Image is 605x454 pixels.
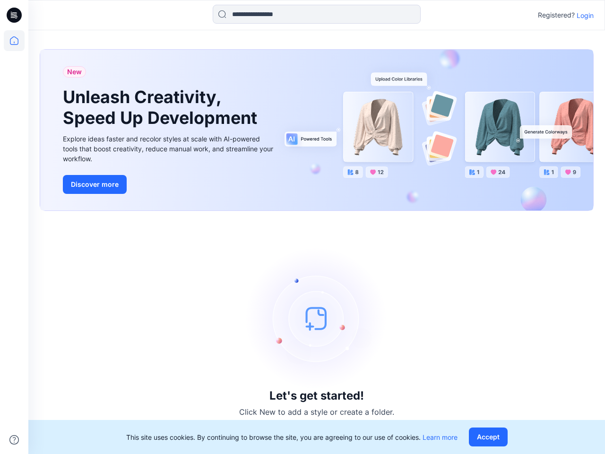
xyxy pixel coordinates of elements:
[63,134,276,164] div: Explore ideas faster and recolor styles at scale with AI-powered tools that boost creativity, red...
[239,406,394,418] p: Click New to add a style or create a folder.
[126,432,458,442] p: This site uses cookies. By continuing to browse the site, you are agreeing to our use of cookies.
[423,433,458,441] a: Learn more
[63,175,276,194] a: Discover more
[269,389,364,402] h3: Let's get started!
[577,10,594,20] p: Login
[538,9,575,21] p: Registered?
[67,66,82,78] span: New
[246,247,388,389] img: empty-state-image.svg
[63,87,261,128] h1: Unleash Creativity, Speed Up Development
[63,175,127,194] button: Discover more
[469,428,508,446] button: Accept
